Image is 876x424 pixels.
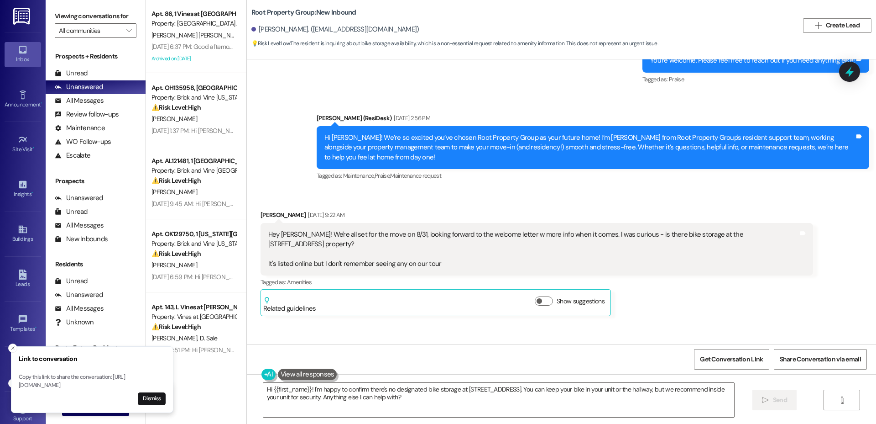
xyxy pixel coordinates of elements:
[19,354,166,364] h3: Link to conversation
[5,222,41,246] a: Buildings
[268,230,798,269] div: Hey [PERSON_NAME]! We're all set for the move on 8/31, looking forward to the welcome letter w mo...
[669,75,684,83] span: Praise
[55,96,104,106] div: All Messages
[46,176,146,186] div: Prospects
[151,127,774,135] div: [DATE] 1:37 PM: Hi [PERSON_NAME] , thank you for bringing this important matter to our attention....
[55,151,90,160] div: Escalate
[151,31,244,39] span: [PERSON_NAME] [PERSON_NAME]
[391,113,430,123] div: [DATE] 2:56 PM
[5,267,41,291] a: Leads
[317,169,869,182] div: Tagged as:
[55,137,111,147] div: WO Follow-ups
[55,193,103,203] div: Unanswered
[261,276,813,289] div: Tagged as:
[55,69,88,78] div: Unread
[5,177,41,201] a: Insights •
[261,210,813,223] div: [PERSON_NAME]
[55,207,88,217] div: Unread
[126,27,131,34] i: 
[151,115,197,123] span: [PERSON_NAME]
[151,156,236,166] div: Apt. AL121481, 1 [GEOGRAPHIC_DATA]
[151,93,236,102] div: Property: Brick and Vine [US_STATE]
[55,276,88,286] div: Unread
[343,172,375,180] span: Maintenance ,
[55,110,119,119] div: Review follow-ups
[55,82,103,92] div: Unanswered
[251,40,290,47] strong: 💡 Risk Level: Low
[762,397,769,404] i: 
[13,8,32,25] img: ResiDesk Logo
[151,200,778,208] div: [DATE] 9:45 AM: Hi [PERSON_NAME] , thank you for bringing this important matter to our attention....
[19,373,166,389] p: Copy this link to share the conversation: [URL][DOMAIN_NAME]
[55,123,105,133] div: Maintenance
[151,9,236,19] div: Apt. 86, 1 Vines at [GEOGRAPHIC_DATA]
[815,22,822,29] i: 
[391,344,431,353] div: [DATE] 9:49 AM
[55,221,104,230] div: All Messages
[33,145,34,151] span: •
[151,273,777,281] div: [DATE] 6:59 PM: Hi [PERSON_NAME] , thank you for bringing this important matter to our attention....
[5,356,41,381] a: Account
[55,318,94,327] div: Unknown
[390,172,441,180] span: Maintenance request
[41,100,42,106] span: •
[59,23,122,38] input: All communities
[5,42,41,67] a: Inbox
[773,395,787,405] span: Send
[251,25,419,34] div: [PERSON_NAME]. ([EMAIL_ADDRESS][DOMAIN_NAME])
[35,324,36,331] span: •
[839,397,845,404] i: 
[151,239,236,249] div: Property: Brick and Vine [US_STATE][GEOGRAPHIC_DATA]
[251,39,658,48] span: : The resident is inquiring about bike storage availability, which is a non-essential request rel...
[774,349,867,370] button: Share Conversation via email
[8,344,17,353] button: Close toast
[557,297,605,306] label: Show suggestions
[317,113,869,126] div: [PERSON_NAME] (ResiDesk)
[151,83,236,93] div: Apt. OH135958, [GEOGRAPHIC_DATA]
[151,229,236,239] div: Apt. OK129750, 1 [US_STATE][GEOGRAPHIC_DATA]
[287,278,312,286] span: Amenities
[55,304,104,313] div: All Messages
[151,323,201,331] strong: ⚠️ Risk Level: High
[151,188,197,196] span: [PERSON_NAME]
[694,349,769,370] button: Get Conversation Link
[306,210,344,220] div: [DATE] 9:22 AM
[46,260,146,269] div: Residents
[375,172,390,180] span: Praise ,
[251,8,356,17] b: Root Property Group: New Inbound
[5,132,41,157] a: Site Visit •
[55,9,136,23] label: Viewing conversations for
[151,249,201,258] strong: ⚠️ Risk Level: High
[55,290,103,300] div: Unanswered
[151,334,200,342] span: [PERSON_NAME]
[324,133,855,162] div: Hi [PERSON_NAME]! We’re so excited you’ve chosen Root Property Group as your future home! I’m [PE...
[151,19,236,28] div: Property: [GEOGRAPHIC_DATA] Apts
[700,355,763,364] span: Get Conversation Link
[780,355,861,364] span: Share Conversation via email
[642,73,869,86] div: Tagged as:
[151,103,201,111] strong: ⚠️ Risk Level: High
[46,52,146,61] div: Prospects + Residents
[138,392,166,405] button: Dismiss
[752,390,797,410] button: Send
[31,190,33,196] span: •
[263,383,734,417] textarea: Hi {{first_name}}! I'm happy to confirm there's no designated bike storage at [STREET_ADDRESS]. Y...
[151,261,197,269] span: [PERSON_NAME]
[151,176,201,185] strong: ⚠️ Risk Level: High
[151,302,236,312] div: Apt. 143, L Vines at [PERSON_NAME]
[5,312,41,336] a: Templates •
[650,56,855,65] div: You're welcome. Please feel free to reach out if you need anything else!
[8,379,17,388] button: Close toast
[826,21,860,30] span: Create Lead
[151,312,236,322] div: Property: Vines at [GEOGRAPHIC_DATA]
[151,166,236,175] div: Property: Brick and Vine [GEOGRAPHIC_DATA]
[151,53,237,64] div: Archived on [DATE]
[55,234,108,244] div: New Inbounds
[263,297,316,313] div: Related guidelines
[199,334,217,342] span: D. Sale
[803,18,871,33] button: Create Lead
